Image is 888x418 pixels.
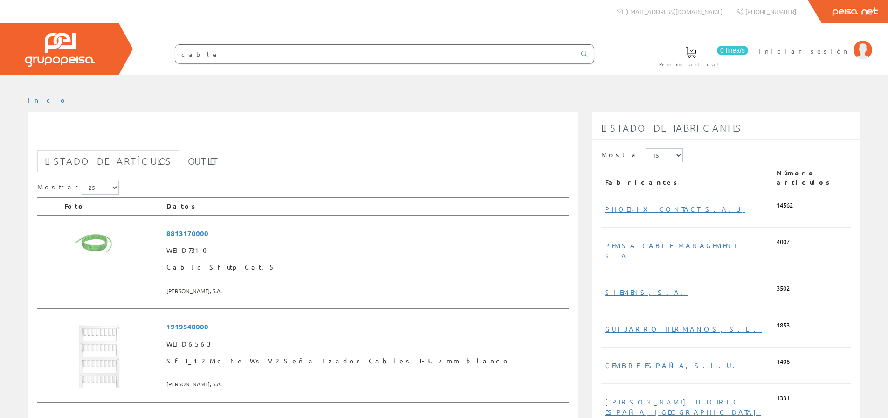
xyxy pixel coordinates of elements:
[605,288,688,296] a: SIEMENS, S.A.
[777,237,790,246] span: 4007
[166,318,565,335] span: 1919540000
[745,7,796,15] span: [PHONE_NUMBER]
[37,150,179,172] a: Listado de artículos
[646,148,683,162] select: Mostrar
[758,46,849,56] span: Iniciar sesión
[64,318,134,388] img: Foto artículo Sf 3_12 Mc Ne Ws V2 Señalizador Cables 3-3.7 mm blanco (150x150)
[605,325,762,333] a: GUIJARRO HERMANOS, S.L.
[758,39,872,48] a: Iniciar sesión
[82,181,119,195] select: Mostrar
[25,33,95,67] img: Grupo Peisa
[166,225,565,242] span: 8813170000
[777,201,793,210] span: 14562
[601,148,683,162] label: Mostrar
[605,205,745,213] a: PHOENIX CONTACT S.A.U,
[625,7,723,15] span: [EMAIL_ADDRESS][DOMAIN_NAME]
[605,397,761,416] a: [PERSON_NAME] ELECTRIC ESPAÑA, [GEOGRAPHIC_DATA]
[777,357,790,366] span: 1406
[163,197,569,215] th: Datos
[777,284,790,293] span: 3502
[166,259,565,276] span: Cable Sf_utp Cat.5
[777,394,790,403] span: 1331
[166,336,565,353] span: WEID6563
[64,225,154,266] img: Foto artículo Cable Sf_utp Cat.5 (192x88.299465240642)
[28,96,68,104] a: Inicio
[601,122,742,133] span: Listado de fabricantes
[61,197,163,215] th: Foto
[166,283,565,299] span: [PERSON_NAME], S.A.
[166,242,565,259] span: WEID7310
[659,60,723,69] span: Pedido actual
[605,361,741,369] a: CEMBRE ESPAÑA, S.L.U.
[175,45,576,63] input: Buscar ...
[601,165,773,191] th: Fabricantes
[605,241,736,259] a: PEMSA CABLE MANAGEMENT S.A.
[717,46,748,55] span: 0 línea/s
[773,165,851,191] th: Número artículos
[166,353,565,369] span: Sf 3_12 Mc Ne Ws V2 Señalizador Cables 3-3.7 mm blanco
[180,150,227,172] a: Outlet
[166,376,565,392] span: [PERSON_NAME], S.A.
[37,127,569,146] h1: cable
[777,321,790,330] span: 1853
[37,181,119,195] label: Mostrar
